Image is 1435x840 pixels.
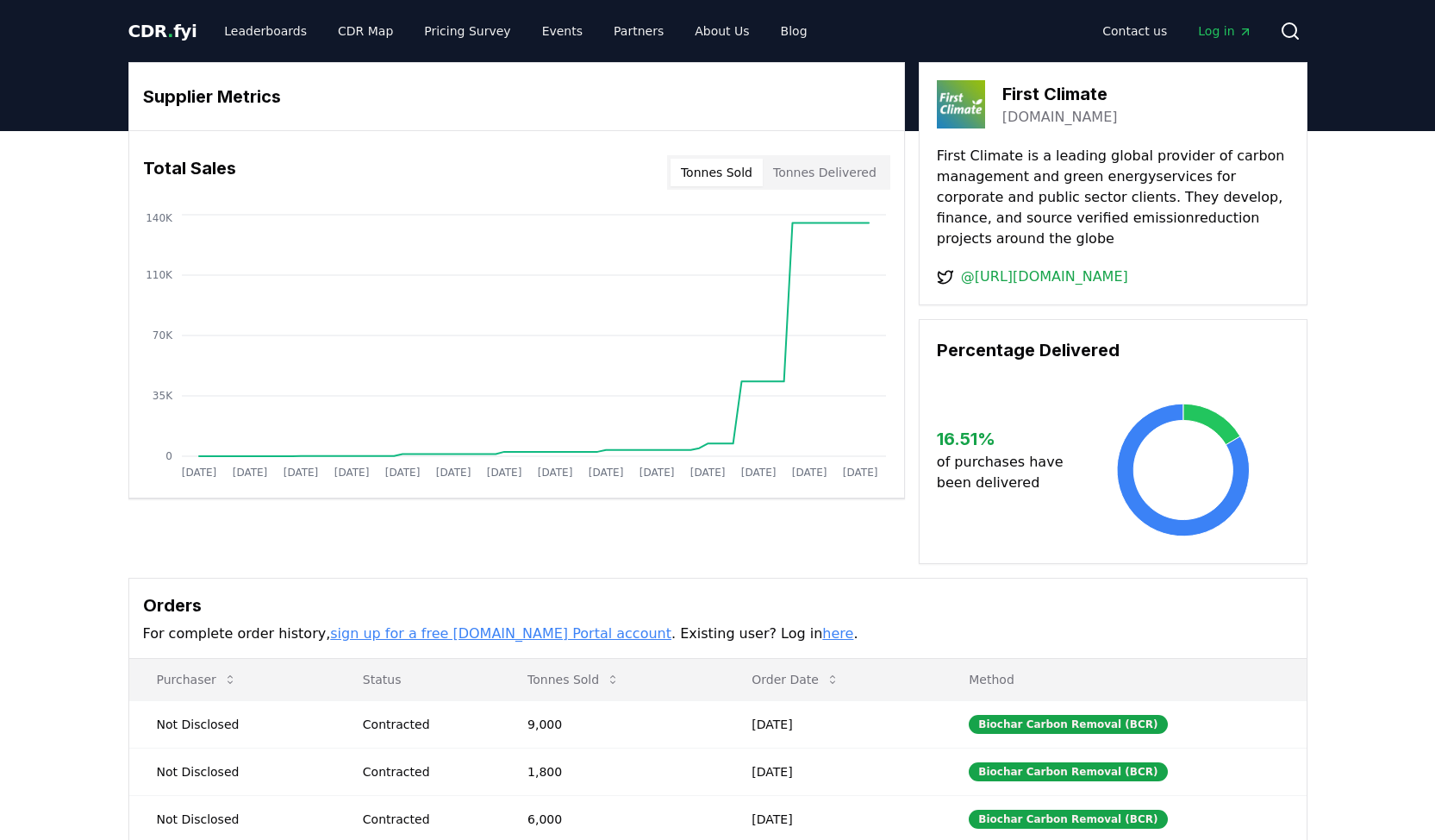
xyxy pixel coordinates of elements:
a: sign up for a free [DOMAIN_NAME] Portal account [330,625,671,642]
tspan: [DATE] [384,467,420,479]
nav: Main [1089,16,1265,47]
td: 9,000 [500,700,724,748]
div: Biochar Carbon Removal (BCR) [969,762,1167,781]
a: CDR.fyi [128,19,197,43]
tspan: [DATE] [486,467,521,479]
td: Not Disclosed [129,700,335,748]
button: Purchaser [143,662,251,697]
button: Tonnes Delivered [763,159,887,186]
h3: Orders [143,592,1293,618]
a: Events [528,16,596,47]
div: Contracted [363,763,486,780]
td: 1,800 [500,748,724,795]
a: [DOMAIN_NAME] [1002,107,1118,128]
a: here [822,625,853,642]
div: Contracted [363,716,486,733]
span: CDR fyi [128,21,197,41]
button: Tonnes Sold [514,662,633,697]
p: Status [349,671,486,688]
nav: Main [210,16,820,47]
tspan: [DATE] [232,467,267,479]
h3: Total Sales [143,155,236,190]
span: . [167,21,173,41]
img: First Climate-logo [937,80,985,129]
tspan: [DATE] [639,467,674,479]
a: Leaderboards [210,16,321,47]
tspan: [DATE] [791,467,827,479]
td: [DATE] [724,700,941,748]
div: Biochar Carbon Removal (BCR) [969,810,1167,829]
tspan: [DATE] [537,467,572,479]
h3: First Climate [1002,81,1118,107]
p: First Climate is a leading global provider of carbon management and green energyservices for corp... [937,146,1289,249]
a: Log in [1184,16,1265,47]
a: Blog [767,16,821,47]
td: [DATE] [724,748,941,795]
tspan: [DATE] [283,467,318,479]
div: Biochar Carbon Removal (BCR) [969,715,1167,734]
tspan: 0 [165,450,172,462]
h3: Supplier Metrics [143,84,890,110]
td: Not Disclosed [129,748,335,795]
tspan: 110K [146,269,173,281]
div: Contracted [363,811,486,828]
a: Partners [600,16,677,47]
span: Log in [1198,22,1251,40]
h3: Percentage Delivered [937,337,1289,363]
button: Tonnes Sold [671,159,763,186]
tspan: [DATE] [740,467,776,479]
p: of purchases have been delivered [937,452,1077,493]
tspan: [DATE] [689,467,725,479]
p: Method [955,671,1292,688]
p: For complete order history, . Existing user? Log in . [143,624,1293,644]
tspan: [DATE] [842,467,877,479]
tspan: 140K [146,212,173,224]
tspan: [DATE] [181,467,216,479]
a: Pricing Survey [410,16,524,47]
a: About Us [681,16,763,47]
tspan: [DATE] [435,467,471,479]
tspan: [DATE] [334,467,369,479]
a: Contact us [1089,16,1181,47]
tspan: 35K [152,390,172,402]
h3: 16.51 % [937,426,1077,452]
tspan: [DATE] [588,467,623,479]
button: Order Date [738,662,853,697]
tspan: 70K [152,329,172,342]
a: CDR Map [324,16,407,47]
a: @[URL][DOMAIN_NAME] [961,266,1128,287]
